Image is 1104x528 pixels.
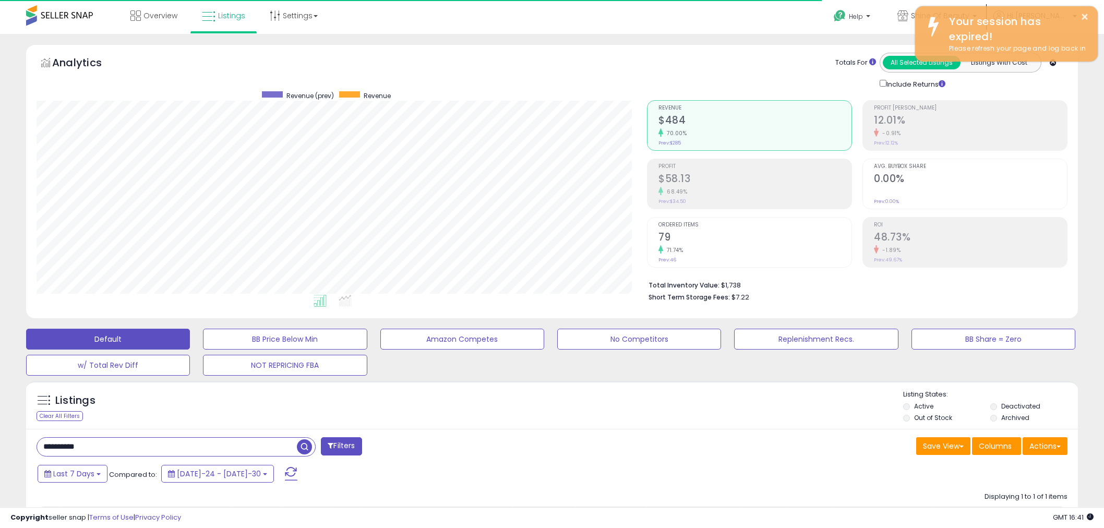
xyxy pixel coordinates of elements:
[911,329,1075,350] button: BB Share = Zero
[985,492,1067,502] div: Displaying 1 to 1 of 1 items
[649,293,730,302] b: Short Term Storage Fees:
[972,437,1021,455] button: Columns
[109,470,157,479] span: Compared to:
[979,441,1012,451] span: Columns
[914,402,933,411] label: Active
[52,55,122,73] h5: Analytics
[658,257,676,263] small: Prev: 46
[874,164,1067,170] span: Avg. Buybox Share
[1081,10,1089,23] button: ×
[26,355,190,376] button: w/ Total Rev Diff
[879,246,901,254] small: -1.89%
[203,329,367,350] button: BB Price Below Min
[874,114,1067,128] h2: 12.01%
[941,44,1090,54] div: Please refresh your page and log back in
[37,411,83,421] div: Clear All Filters
[649,278,1060,291] li: $1,738
[177,469,261,479] span: [DATE]-24 - [DATE]-30
[55,393,95,408] h5: Listings
[960,56,1038,69] button: Listings With Cost
[658,231,851,245] h2: 79
[658,173,851,187] h2: $58.13
[26,329,190,350] button: Default
[557,329,721,350] button: No Competitors
[658,198,686,205] small: Prev: $34.50
[874,173,1067,187] h2: 0.00%
[286,91,334,100] span: Revenue (prev)
[734,329,898,350] button: Replenishment Recs.
[321,437,362,455] button: Filters
[883,56,961,69] button: All Selected Listings
[874,198,899,205] small: Prev: 0.00%
[658,105,851,111] span: Revenue
[879,129,901,137] small: -0.91%
[89,512,134,522] a: Terms of Use
[916,437,970,455] button: Save View
[135,512,181,522] a: Privacy Policy
[903,390,1078,400] p: Listing States:
[1001,413,1029,422] label: Archived
[663,188,687,196] small: 68.49%
[364,91,391,100] span: Revenue
[911,10,969,21] span: Shine Of Beauty
[874,222,1067,228] span: ROI
[849,12,863,21] span: Help
[874,105,1067,111] span: Profit [PERSON_NAME]
[658,114,851,128] h2: $484
[835,58,876,68] div: Totals For
[38,465,107,483] button: Last 7 Days
[663,246,683,254] small: 71.74%
[10,512,49,522] strong: Copyright
[218,10,245,21] span: Listings
[161,465,274,483] button: [DATE]-24 - [DATE]-30
[1001,402,1040,411] label: Deactivated
[658,140,681,146] small: Prev: $285
[649,281,719,290] b: Total Inventory Value:
[143,10,177,21] span: Overview
[872,78,958,90] div: Include Returns
[658,164,851,170] span: Profit
[874,140,898,146] small: Prev: 12.12%
[1023,437,1067,455] button: Actions
[833,9,846,22] i: Get Help
[658,222,851,228] span: Ordered Items
[825,2,881,34] a: Help
[53,469,94,479] span: Last 7 Days
[1053,512,1094,522] span: 2025-08-11 16:41 GMT
[203,355,367,376] button: NOT REPRICING FBA
[874,257,902,263] small: Prev: 49.67%
[914,413,952,422] label: Out of Stock
[731,292,749,302] span: $7.22
[380,329,544,350] button: Amazon Competes
[10,513,181,523] div: seller snap | |
[941,14,1090,44] div: Your session has expired!
[874,231,1067,245] h2: 48.73%
[663,129,687,137] small: 70.00%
